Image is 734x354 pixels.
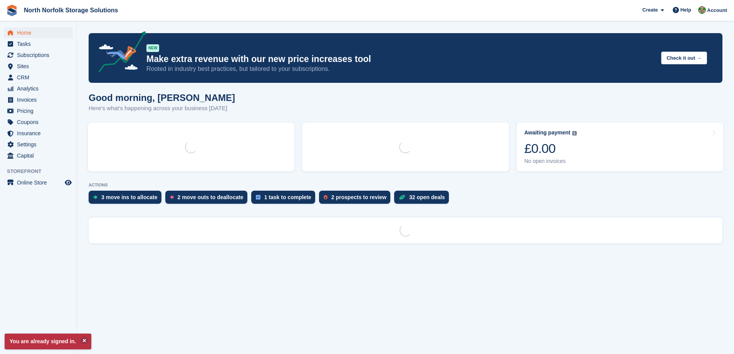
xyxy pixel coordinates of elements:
a: 32 open deals [394,191,453,208]
a: menu [4,106,73,116]
span: Sites [17,61,63,72]
div: £0.00 [524,141,577,156]
button: Check it out → [661,52,707,64]
img: move_ins_to_allocate_icon-fdf77a2bb77ea45bf5b3d319d69a93e2d87916cf1d5bf7949dd705db3b84f3ca.svg [93,195,97,200]
span: Pricing [17,106,63,116]
img: prospect-51fa495bee0391a8d652442698ab0144808aea92771e9ea1ae160a38d050c398.svg [324,195,328,200]
a: Awaiting payment £0.00 No open invoices [517,122,723,171]
img: deal-1b604bf984904fb50ccaf53a9ad4b4a5d6e5aea283cecdc64d6e3604feb123c2.svg [399,195,405,200]
a: menu [4,27,73,38]
span: Account [707,7,727,14]
p: You are already signed in. [5,334,91,349]
img: price-adjustments-announcement-icon-8257ccfd72463d97f412b2fc003d46551f7dbcb40ab6d574587a9cd5c0d94... [92,31,146,75]
div: No open invoices [524,158,577,164]
a: menu [4,61,73,72]
span: Coupons [17,117,63,128]
a: menu [4,177,73,188]
div: 3 move ins to allocate [101,194,158,200]
a: North Norfolk Storage Solutions [21,4,121,17]
a: menu [4,128,73,139]
a: menu [4,50,73,60]
img: stora-icon-8386f47178a22dfd0bd8f6a31ec36ba5ce8667c1dd55bd0f319d3a0aa187defe.svg [6,5,18,16]
span: Subscriptions [17,50,63,60]
a: Preview store [64,178,73,187]
span: Storefront [7,168,77,175]
a: menu [4,150,73,161]
div: NEW [146,44,159,52]
div: 1 task to complete [264,194,311,200]
a: 3 move ins to allocate [89,191,165,208]
img: Katherine Phelps [698,6,706,14]
span: Insurance [17,128,63,139]
div: 2 move outs to deallocate [178,194,244,200]
div: 2 prospects to review [331,194,386,200]
h1: Good morning, [PERSON_NAME] [89,92,235,103]
a: menu [4,94,73,105]
span: Online Store [17,177,63,188]
span: Tasks [17,39,63,49]
img: icon-info-grey-7440780725fd019a000dd9b08b2336e03edf1995a4989e88bcd33f0948082b44.svg [572,131,577,136]
span: Home [17,27,63,38]
div: 32 open deals [409,194,445,200]
span: Analytics [17,83,63,94]
span: Capital [17,150,63,161]
div: Awaiting payment [524,129,571,136]
a: menu [4,139,73,150]
span: Help [680,6,691,14]
p: Rooted in industry best practices, but tailored to your subscriptions. [146,65,655,73]
span: Invoices [17,94,63,105]
a: 1 task to complete [251,191,319,208]
a: 2 prospects to review [319,191,394,208]
span: Create [642,6,658,14]
p: Make extra revenue with our new price increases tool [146,54,655,65]
p: ACTIONS [89,183,722,188]
img: task-75834270c22a3079a89374b754ae025e5fb1db73e45f91037f5363f120a921f8.svg [256,195,260,200]
a: menu [4,72,73,83]
a: menu [4,83,73,94]
span: Settings [17,139,63,150]
img: move_outs_to_deallocate_icon-f764333ba52eb49d3ac5e1228854f67142a1ed5810a6f6cc68b1a99e826820c5.svg [170,195,174,200]
p: Here's what's happening across your business [DATE] [89,104,235,113]
a: 2 move outs to deallocate [165,191,251,208]
a: menu [4,117,73,128]
span: CRM [17,72,63,83]
a: menu [4,39,73,49]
